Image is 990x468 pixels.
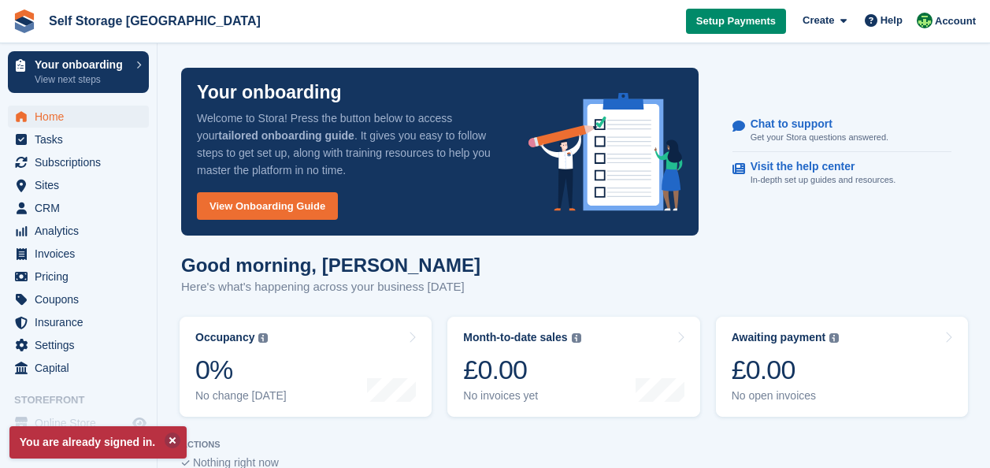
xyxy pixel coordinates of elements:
div: £0.00 [463,354,580,386]
a: menu [8,357,149,379]
span: Account [935,13,976,29]
span: Subscriptions [35,151,129,173]
div: No change [DATE] [195,389,287,403]
span: Storefront [14,392,157,408]
a: Preview store [130,414,149,433]
div: Month-to-date sales [463,331,567,344]
a: View Onboarding Guide [197,192,338,220]
a: menu [8,106,149,128]
p: View next steps [35,72,128,87]
a: Occupancy 0% No change [DATE] [180,317,432,417]
div: No open invoices [732,389,840,403]
a: menu [8,243,149,265]
p: Your onboarding [197,84,342,102]
div: No invoices yet [463,389,580,403]
a: Visit the help center In-depth set up guides and resources. [732,152,951,195]
a: menu [8,334,149,356]
a: menu [8,151,149,173]
span: Insurance [35,311,129,333]
a: menu [8,288,149,310]
span: Tasks [35,128,129,150]
p: ACTIONS [181,440,966,450]
span: Setup Payments [696,13,776,29]
a: menu [8,311,149,333]
a: menu [8,128,149,150]
span: Online Store [35,412,129,434]
p: Your onboarding [35,59,128,70]
img: icon-info-grey-7440780725fd019a000dd9b08b2336e03edf1995a4989e88bcd33f0948082b44.svg [258,333,268,343]
img: icon-info-grey-7440780725fd019a000dd9b08b2336e03edf1995a4989e88bcd33f0948082b44.svg [829,333,839,343]
div: £0.00 [732,354,840,386]
div: 0% [195,354,287,386]
span: Settings [35,334,129,356]
div: Occupancy [195,331,254,344]
strong: tailored onboarding guide [218,129,354,142]
h1: Good morning, [PERSON_NAME] [181,254,480,276]
img: Mackenzie Wells [917,13,933,28]
p: You are already signed in. [9,426,187,459]
a: Setup Payments [686,9,786,35]
span: Home [35,106,129,128]
span: Capital [35,357,129,379]
p: In-depth set up guides and resources. [751,173,896,187]
p: Get your Stora questions answered. [751,131,888,144]
span: Sites [35,174,129,196]
img: onboarding-info-6c161a55d2c0e0a8cae90662b2fe09162a5109e8cc188191df67fb4f79e88e88.svg [528,93,683,211]
a: menu [8,220,149,242]
a: menu [8,174,149,196]
a: Awaiting payment £0.00 No open invoices [716,317,968,417]
span: Pricing [35,266,129,288]
span: Coupons [35,288,129,310]
a: menu [8,197,149,219]
span: CRM [35,197,129,219]
p: Visit the help center [751,160,884,173]
a: menu [8,266,149,288]
img: blank_slate_check_icon-ba018cac091ee9be17c0a81a6c232d5eb81de652e7a59be601be346b1b6ddf79.svg [181,460,190,466]
a: Chat to support Get your Stora questions answered. [732,110,951,153]
p: Here's what's happening across your business [DATE] [181,278,480,296]
img: icon-info-grey-7440780725fd019a000dd9b08b2336e03edf1995a4989e88bcd33f0948082b44.svg [572,333,581,343]
a: Your onboarding View next steps [8,51,149,93]
a: menu [8,412,149,434]
span: Invoices [35,243,129,265]
a: Self Storage [GEOGRAPHIC_DATA] [43,8,267,34]
a: Month-to-date sales £0.00 No invoices yet [447,317,699,417]
span: Analytics [35,220,129,242]
img: stora-icon-8386f47178a22dfd0bd8f6a31ec36ba5ce8667c1dd55bd0f319d3a0aa187defe.svg [13,9,36,33]
div: Awaiting payment [732,331,826,344]
p: Welcome to Stora! Press the button below to access your . It gives you easy to follow steps to ge... [197,110,503,179]
p: Chat to support [751,117,876,131]
span: Create [803,13,834,28]
span: Help [881,13,903,28]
